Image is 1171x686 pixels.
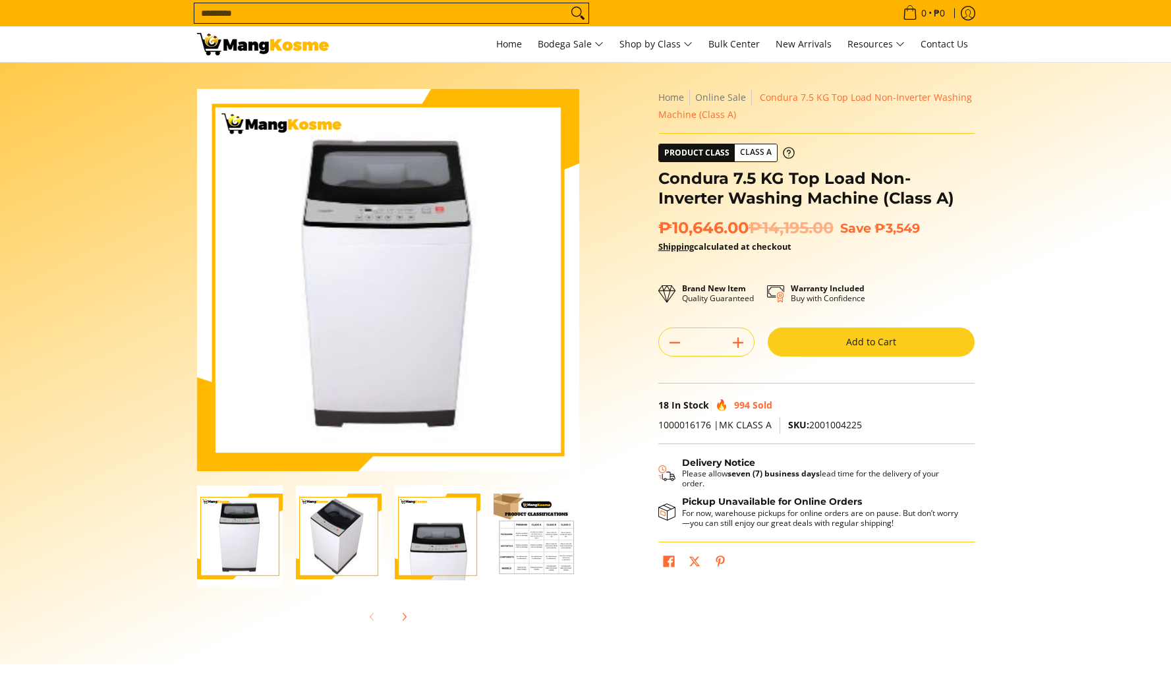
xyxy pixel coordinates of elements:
[711,552,729,575] a: Pin on Pinterest
[613,26,699,62] a: Shop by Class
[197,486,283,588] img: condura-7.5kg-topload-non-inverter-washing-machine-class-c-full-view-mang-kosme
[682,469,961,488] p: Please allow lead time for the delivery of your order.
[769,26,838,62] a: New Arrivals
[209,89,567,471] img: condura-7.5kg-topload-non-inverter-washing-machine-class-c-full-view-mang-kosme
[671,399,709,411] span: In Stock
[682,283,754,303] p: Quality Guaranteed
[682,508,961,528] p: For now, warehouse pickups for online orders are on pause. But don’t worry—you can still enjoy ou...
[791,283,865,303] p: Buy with Confidence
[658,418,772,431] span: 1000016176 |MK CLASS A
[395,486,480,588] img: Condura 7.5 KG Top Load Non-Inverter Washing Machine (Class A)-3
[658,144,795,162] a: Product Class Class A
[776,38,832,50] span: New Arrivals
[682,496,862,507] strong: Pickup Unavailable for Online Orders
[788,418,809,431] span: SKU:
[899,6,949,20] span: •
[538,36,604,53] span: Bodega Sale
[490,26,528,62] a: Home
[658,218,834,238] span: ₱10,646.00
[197,33,329,55] img: Condura 7.5 KG Top Load Non-Inverter Washing Machine (Class A) | Mang Kosme
[735,144,777,161] span: Class A
[619,36,693,53] span: Shop by Class
[658,457,961,489] button: Shipping & Delivery
[658,89,975,123] nav: Breadcrumbs
[658,399,669,411] span: 18
[685,552,704,575] a: Post on X
[496,38,522,50] span: Home
[753,399,772,411] span: Sold
[567,3,588,23] button: Search
[682,457,755,469] strong: Delivery Notice
[389,602,418,631] button: Next
[840,220,871,236] span: Save
[708,38,760,50] span: Bulk Center
[658,91,684,103] a: Home
[494,494,579,579] img: Condura 7.5 KG Top Load Non-Inverter Washing Machine (Class A)-4
[914,26,975,62] a: Contact Us
[847,36,905,53] span: Resources
[695,91,746,103] a: Online Sale
[658,169,975,208] h1: Condura 7.5 KG Top Load Non-Inverter Washing Machine (Class A)
[722,332,754,353] button: Add
[791,283,865,294] strong: Warranty Included
[658,91,972,121] span: Condura 7.5 KG Top Load Non-Inverter Washing Machine (Class A)
[932,9,947,18] span: ₱0
[874,220,920,236] span: ₱3,549
[342,26,975,62] nav: Main Menu
[659,144,735,161] span: Product Class
[841,26,911,62] a: Resources
[296,486,382,588] img: Condura 7.5 KG Top Load Non-Inverter Washing Machine (Class A)-2
[728,468,820,479] strong: seven (7) business days
[734,399,750,411] span: 994
[531,26,610,62] a: Bodega Sale
[682,283,746,294] strong: Brand New Item
[658,241,791,252] strong: calculated at checkout
[658,241,694,252] a: Shipping
[919,9,928,18] span: 0
[768,328,975,357] button: Add to Cart
[921,38,968,50] span: Contact Us
[660,552,678,575] a: Share on Facebook
[702,26,766,62] a: Bulk Center
[659,332,691,353] button: Subtract
[749,218,834,238] del: ₱14,195.00
[788,418,862,431] span: 2001004225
